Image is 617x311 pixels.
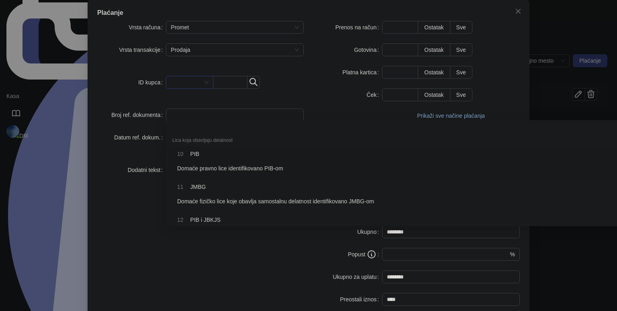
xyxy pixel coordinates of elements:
[512,5,525,18] button: Close
[333,270,382,283] label: Ukupno za uplatu
[354,43,382,56] label: Gotovina
[357,225,382,238] label: Ukupno
[177,184,184,190] span: 11
[119,43,166,56] label: Vrsta transakcije
[177,151,184,157] span: 10
[111,108,166,121] label: Broj ref. dokumenta
[512,8,525,14] span: Zatvori
[177,217,184,223] span: 12
[128,164,166,176] label: Dodatni tekst
[348,248,382,261] label: Popust
[138,76,166,89] label: ID kupca
[340,293,382,306] label: Preostali iznos
[418,88,450,101] button: Ostatak
[515,8,521,14] span: close
[382,111,520,121] button: Prikaži sve načine plaćanja
[171,44,299,56] span: Prodaja
[343,66,382,79] label: Platna kartica
[418,21,450,34] button: Ostatak
[418,66,450,79] button: Ostatak
[166,108,304,121] input: Broj ref. dokumenta
[335,21,382,34] label: Prenos na račun
[450,66,472,79] button: Sve
[450,43,472,56] button: Sve
[171,21,299,33] span: Promet
[367,88,382,101] label: Ček
[97,8,520,18] div: Plaćanje
[450,88,472,101] button: Sve
[129,21,166,34] label: Vrsta računa
[450,21,472,34] button: Sve
[418,43,450,56] button: Ostatak
[114,131,166,144] label: Datum ref. dokum.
